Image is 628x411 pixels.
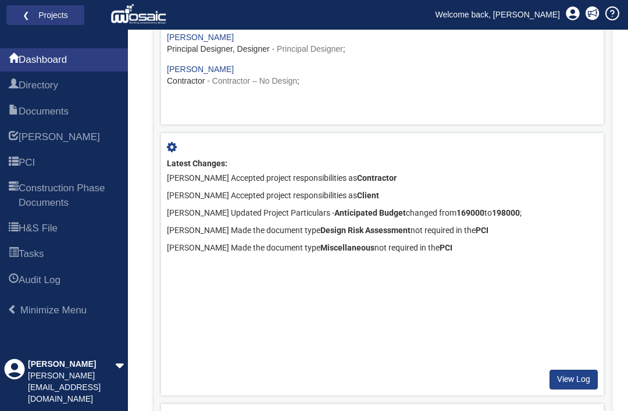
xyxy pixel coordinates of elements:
[167,32,598,55] div: ;
[427,6,569,23] a: Welcome back, [PERSON_NAME]
[167,222,598,240] div: [PERSON_NAME] Made the document type not required in the
[167,187,598,205] div: [PERSON_NAME] Accepted project responsibilities as
[9,182,19,210] span: Construction Phase Documents
[167,44,270,53] span: Principal Designer, Designer
[19,105,69,119] span: Documents
[8,305,17,314] span: Minimize Menu
[320,243,374,252] b: Miscellaneous
[28,370,115,405] div: [PERSON_NAME][EMAIL_ADDRESS][DOMAIN_NAME]
[167,240,598,257] div: [PERSON_NAME] Made the document type not required in the
[20,305,87,316] span: Minimize Menu
[9,131,19,145] span: HARI
[9,248,19,262] span: Tasks
[9,79,19,93] span: Directory
[549,370,598,389] a: View Log
[167,170,598,187] div: [PERSON_NAME] Accepted project responsibilities as
[9,222,19,236] span: H&S File
[9,156,19,170] span: PCI
[28,359,115,370] div: [PERSON_NAME]
[357,173,397,183] b: Contractor
[167,76,205,85] span: Contractor
[110,3,169,26] img: logo_white.png
[9,105,19,119] span: Documents
[456,208,484,217] b: 169000
[167,33,234,42] a: [PERSON_NAME]
[167,205,598,222] div: [PERSON_NAME] Updated Project Particulars - changed from to ;
[9,274,19,288] span: Audit Log
[167,64,598,87] div: ;
[272,44,343,53] span: - Principal Designer
[167,158,598,170] div: Latest Changes:
[19,130,100,144] span: HARI
[19,247,44,261] span: Tasks
[19,273,60,287] span: Audit Log
[19,53,67,67] span: Dashboard
[357,191,379,200] b: Client
[492,208,520,217] b: 198000
[19,156,35,170] span: PCI
[14,8,77,23] a: ❮ Projects
[320,226,411,235] b: Design Risk Assessment
[167,65,234,74] a: [PERSON_NAME]
[334,208,406,217] b: Anticipated Budget
[207,76,297,85] span: - Contractor – No Design
[440,243,452,252] b: PCI
[19,78,58,92] span: Directory
[19,181,119,210] span: Construction Phase Documents
[476,226,488,235] b: PCI
[9,53,19,67] span: Dashboard
[579,359,619,402] iframe: Chat
[4,359,25,405] div: Profile
[19,221,58,235] span: H&S File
